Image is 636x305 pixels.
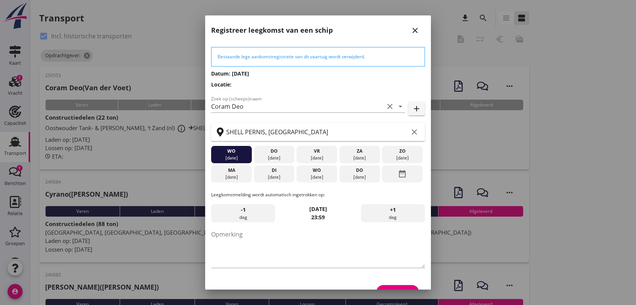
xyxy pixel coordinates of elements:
div: do [256,148,292,155]
div: [DATE] [384,155,421,161]
span: -1 [241,206,246,214]
div: [DATE] [213,174,250,181]
button: Registreer [376,285,419,299]
i: close [411,26,420,35]
strong: 23:59 [311,214,325,221]
p: Leegkomstmelding wordt automatisch ingetrokken op: [211,191,425,198]
div: [DATE] [298,174,335,181]
input: Zoek op terminal of plaats [226,126,408,138]
div: Registreer [382,288,413,296]
div: [DATE] [256,174,292,181]
div: zo [384,148,421,155]
div: dag [361,204,425,222]
div: di [256,167,292,174]
div: dag [211,204,275,222]
div: vr [298,148,335,155]
i: date_range [398,167,407,181]
i: add [412,104,421,113]
input: Zoek op (scheeps)naam [211,100,384,112]
i: arrow_drop_down [396,102,405,111]
div: wo [298,167,335,174]
div: [DATE] [213,155,250,161]
div: ma [213,167,250,174]
strong: [DATE] [309,205,327,212]
h3: Datum: [DATE] [211,70,425,77]
textarea: Opmerking [211,228,425,268]
i: clear [410,127,419,137]
div: do [341,167,378,174]
div: Bestaande lege aankomstregistratie van dit vaartuig wordt verwijderd. [218,53,418,60]
i: clear [385,102,394,111]
div: [DATE] [256,155,292,161]
div: [DATE] [341,174,378,181]
div: za [341,148,378,155]
div: [DATE] [341,155,378,161]
h3: Locatie: [211,80,425,88]
span: +1 [390,206,396,214]
div: [DATE] [298,155,335,161]
h2: Registreer leegkomst van een schip [211,25,333,35]
div: wo [213,148,250,155]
